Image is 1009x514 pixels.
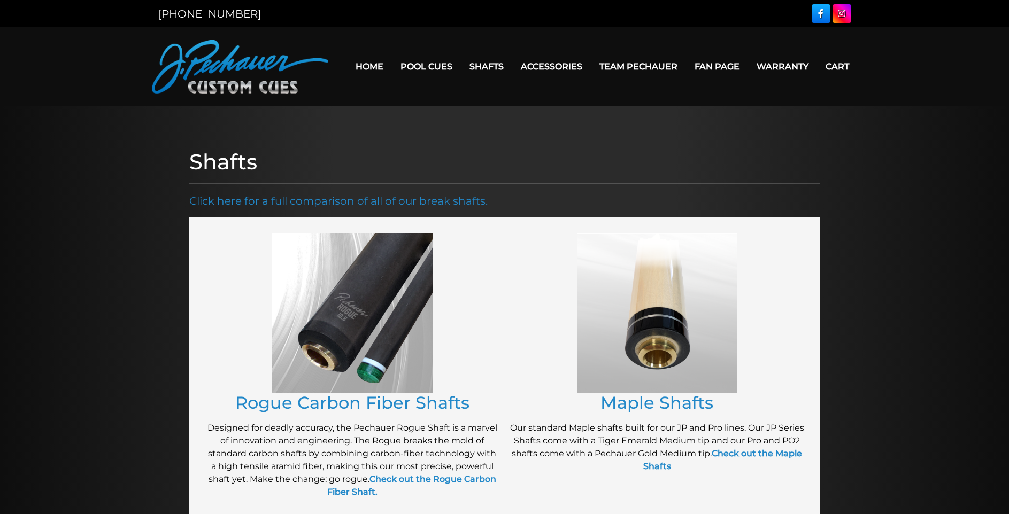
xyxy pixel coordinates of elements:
[327,474,496,497] a: Check out the Rogue Carbon Fiber Shaft.
[347,53,392,80] a: Home
[392,53,461,80] a: Pool Cues
[748,53,817,80] a: Warranty
[235,392,469,413] a: Rogue Carbon Fiber Shafts
[512,53,591,80] a: Accessories
[600,392,713,413] a: Maple Shafts
[189,149,820,175] h1: Shafts
[643,448,803,471] a: Check out the Maple Shafts
[189,194,488,207] a: Click here for a full comparison of all of our break shafts.
[205,422,499,499] p: Designed for deadly accuracy, the Pechauer Rogue Shaft is a marvel of innovation and engineering....
[510,422,804,473] p: Our standard Maple shafts built for our JP and Pro lines. Our JP Series Shafts come with a Tiger ...
[152,40,328,94] img: Pechauer Custom Cues
[591,53,686,80] a: Team Pechauer
[817,53,858,80] a: Cart
[686,53,748,80] a: Fan Page
[158,7,261,20] a: [PHONE_NUMBER]
[461,53,512,80] a: Shafts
